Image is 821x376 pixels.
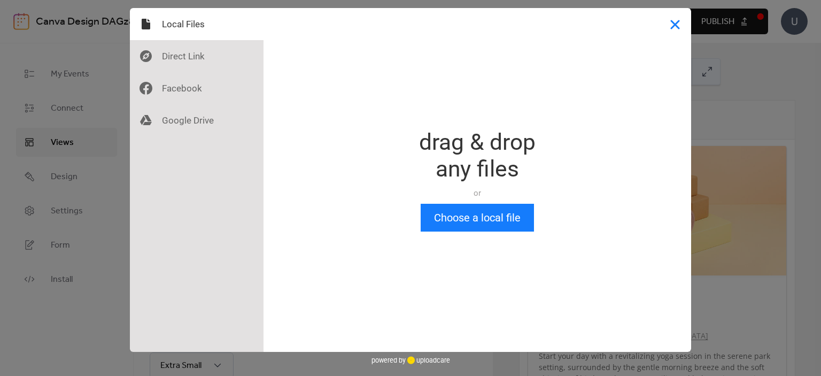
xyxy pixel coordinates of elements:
div: Google Drive [130,104,264,136]
button: Choose a local file [421,204,534,232]
div: Local Files [130,8,264,40]
a: uploadcare [406,356,450,364]
div: powered by [371,352,450,368]
div: or [419,188,536,198]
div: Facebook [130,72,264,104]
div: drag & drop any files [419,129,536,182]
div: Direct Link [130,40,264,72]
button: Close [659,8,691,40]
